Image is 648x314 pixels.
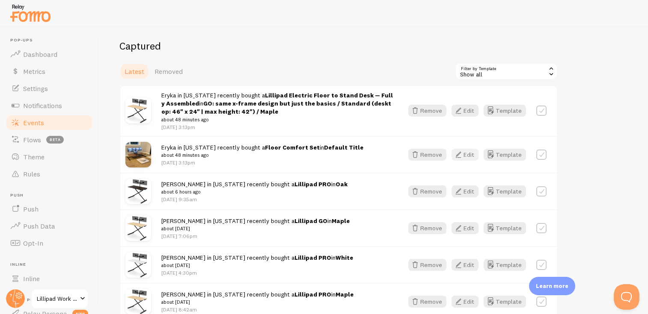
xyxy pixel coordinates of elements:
a: Inline [5,270,93,287]
button: Template [484,259,526,271]
p: [DATE] 3:13pm [161,123,393,131]
a: Settings [5,80,93,97]
p: [DATE] 4:30pm [161,269,353,276]
span: Removed [155,67,183,76]
button: Template [484,105,526,117]
a: Edit [452,105,484,117]
strong: Oak [336,180,348,188]
a: Rules [5,165,93,182]
span: Push [23,205,39,213]
span: Latest [125,67,144,76]
a: Lillipad GO [294,217,327,225]
span: [PERSON_NAME] in [US_STATE] recently bought a in [161,217,350,233]
a: Flows beta [5,131,93,148]
a: Metrics [5,63,93,80]
p: [DATE] 3:13pm [161,159,363,166]
span: Theme [23,153,45,161]
button: Edit [452,259,479,271]
p: [DATE] 9:35am [161,196,348,203]
span: [PERSON_NAME] in [US_STATE] recently bought a in [161,291,354,306]
button: Template [484,185,526,197]
span: [PERSON_NAME] in [US_STATE] recently bought a in [161,254,353,270]
span: Pop-ups [10,38,93,43]
a: Edit [452,296,484,308]
a: Push [5,200,93,217]
span: Events [23,118,44,127]
a: Events [5,114,93,131]
strong: Maple [332,217,350,225]
span: [PERSON_NAME] in [US_STATE] recently bought a in [161,180,348,196]
small: about [DATE] [161,225,350,232]
a: Lillipad PRO [294,180,331,188]
button: Remove [408,296,446,308]
a: Lillipad PRO [294,291,331,298]
a: Edit [452,222,484,234]
span: Inline [23,274,40,283]
a: Notifications [5,97,93,114]
button: Edit [452,185,479,197]
a: Edit [452,149,484,161]
a: Lillipad PRO [294,254,331,261]
span: beta [46,136,64,144]
strong: White [336,254,353,261]
small: about 6 hours ago [161,188,348,196]
span: Eryka in [US_STATE] recently bought a in [161,144,363,159]
button: Template [484,296,526,308]
span: Eryka in [US_STATE] recently bought a in [161,91,393,123]
span: Metrics [23,67,45,76]
img: fomo-relay-logo-orange.svg [9,2,52,24]
strong: Maple [336,291,354,298]
img: Lillipad42Oak1.jpg [125,179,151,204]
small: about [DATE] [161,261,353,269]
a: Edit [452,259,484,271]
p: [DATE] 7:06pm [161,232,350,240]
p: [DATE] 8:42am [161,306,354,313]
span: Opt-In [23,239,43,247]
span: Flows [23,135,41,144]
strong: Default Title [324,144,363,151]
img: Lillipad42Maple1.jpg [125,215,151,241]
button: Edit [452,296,479,308]
button: Edit [452,149,479,161]
button: Remove [408,222,446,234]
a: Template [484,222,526,234]
button: Remove [408,185,446,197]
span: Push [10,193,93,198]
span: Rules [23,170,40,178]
div: Learn more [529,277,575,295]
span: Notifications [23,101,62,110]
span: Dashboard [23,50,57,59]
span: Push Data [23,222,55,230]
a: Lillipad Work Solutions [31,288,89,309]
button: Template [484,149,526,161]
p: Learn more [536,282,568,290]
a: Opt-In [5,235,93,252]
div: Show all [455,63,558,80]
button: Edit [452,105,479,117]
img: Lillipad42Maple1.jpg [125,98,151,123]
img: Lillipad_floor_cushion_yoga_pillow_small.jpg [125,142,151,167]
button: Remove [408,259,446,271]
a: Removed [149,63,188,80]
a: Floor Comfort Set [265,144,320,151]
small: about 48 minutes ago [161,151,363,159]
h2: Captured [119,39,558,53]
strong: GO: same x-frame design but just the basics / Standard (desktop: 46" x 24" | max height: 42") / M... [161,100,391,115]
img: Lillipad42White1.jpg [125,252,151,278]
a: Lillipad Electric Floor to Stand Desk — Fully Assembled [161,91,393,107]
button: Remove [408,149,446,161]
span: Inline [10,262,93,267]
iframe: Help Scout Beacon - Open [614,284,639,310]
a: Push Data [5,217,93,235]
button: Edit [452,222,479,234]
button: Remove [408,105,446,117]
a: Theme [5,148,93,165]
small: about 48 minutes ago [161,116,393,123]
span: Settings [23,84,48,93]
a: Latest [119,63,149,80]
